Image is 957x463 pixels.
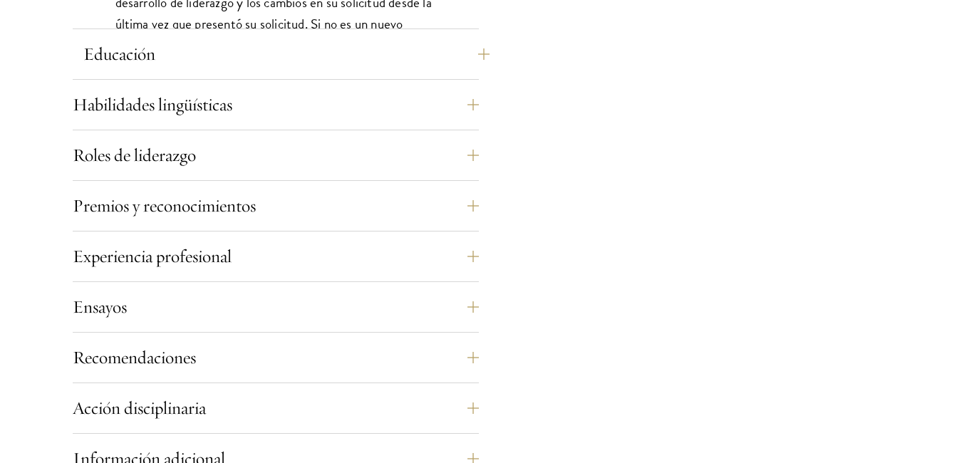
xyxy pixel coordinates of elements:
button: Recomendaciones [73,340,479,375]
button: Ensayos [73,290,479,324]
button: Roles de liderazgo [73,138,479,172]
button: Educación [83,37,490,71]
button: Experiencia profesional [73,239,479,274]
button: Premios y reconocimientos [73,189,479,223]
button: Acción disciplinaria [73,391,479,425]
button: Habilidades lingüísticas [73,88,479,122]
